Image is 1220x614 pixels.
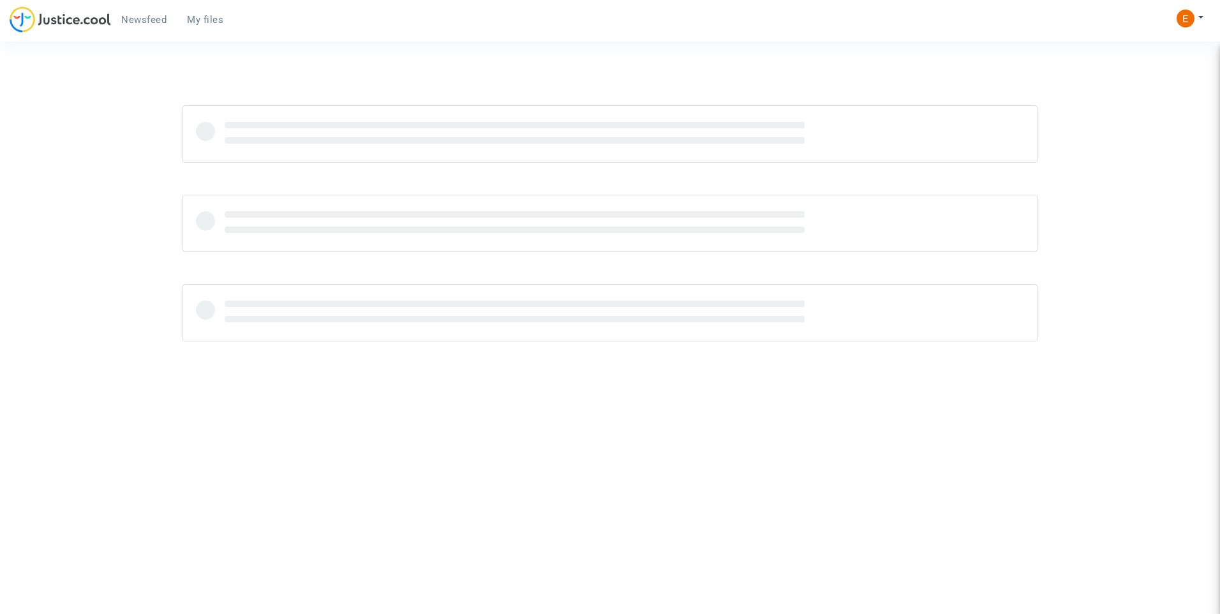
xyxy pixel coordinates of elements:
[177,10,234,29] a: My files
[121,14,167,26] span: Newsfeed
[10,6,111,33] img: jc-logo.svg
[187,14,223,26] span: My files
[1177,10,1194,27] img: ACg8ocIeiFvHKe4dA5oeRFd_CiCnuxWUEc1A2wYhRJE3TTWt=s96-c
[111,10,177,29] a: Newsfeed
